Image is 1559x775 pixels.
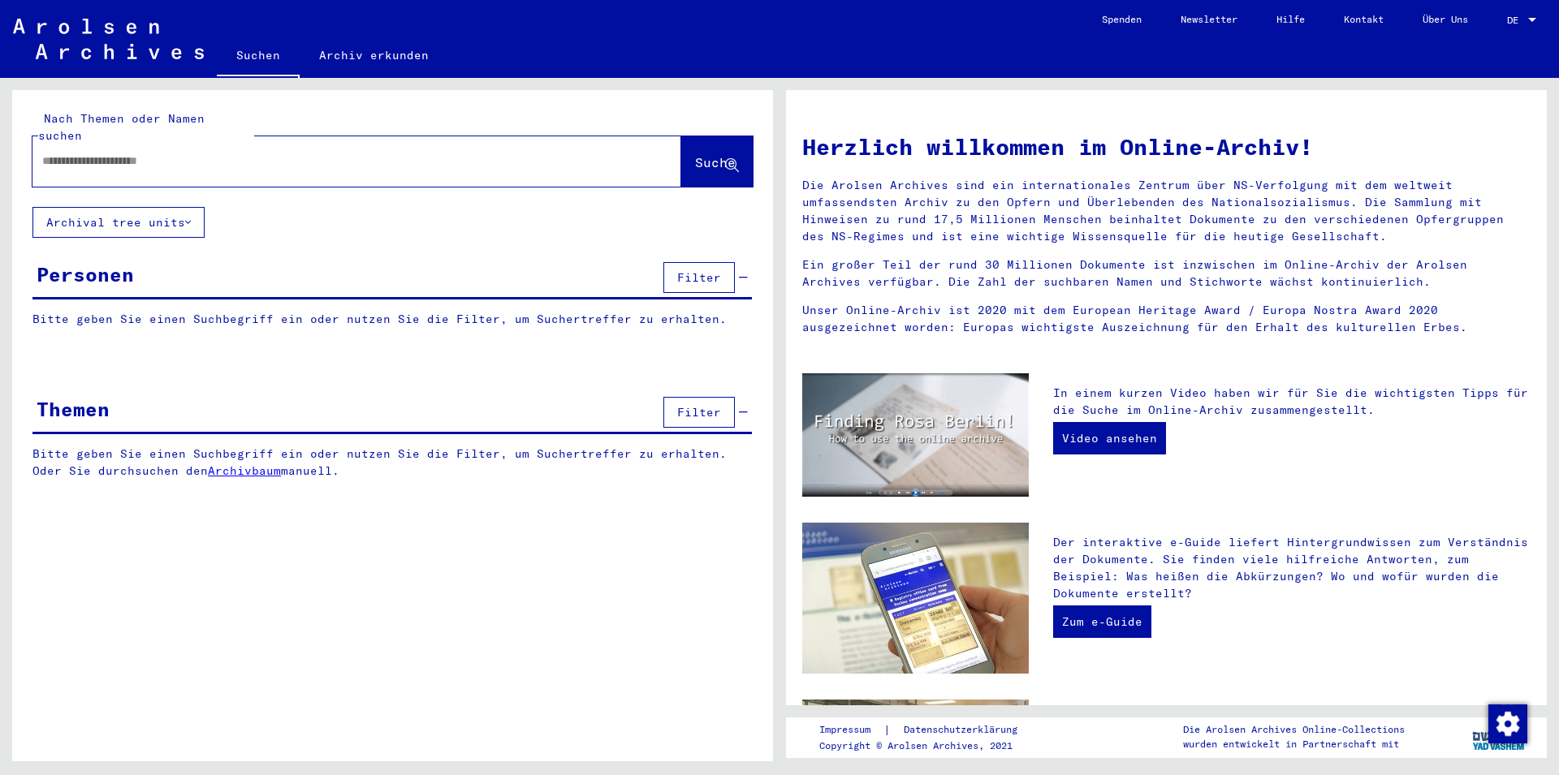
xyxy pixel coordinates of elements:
p: Bitte geben Sie einen Suchbegriff ein oder nutzen Sie die Filter, um Suchertreffer zu erhalten. O... [32,446,753,480]
p: In einem kurzen Video haben wir für Sie die wichtigsten Tipps für die Suche im Online-Archiv zusa... [1053,385,1531,419]
a: Suchen [217,36,300,78]
p: Bitte geben Sie einen Suchbegriff ein oder nutzen Sie die Filter, um Suchertreffer zu erhalten. [32,311,752,328]
span: Filter [677,270,721,285]
button: Filter [663,262,735,293]
img: Arolsen_neg.svg [13,19,204,59]
p: Der interaktive e-Guide liefert Hintergrundwissen zum Verständnis der Dokumente. Sie finden viele... [1053,534,1531,602]
p: Copyright © Arolsen Archives, 2021 [819,738,1037,753]
p: Unser Online-Archiv ist 2020 mit dem European Heritage Award / Europa Nostra Award 2020 ausgezeic... [802,302,1531,336]
a: Video ansehen [1053,422,1166,454]
a: Datenschutzerklärung [891,721,1037,738]
p: wurden entwickelt in Partnerschaft mit [1183,737,1405,751]
button: Suche [681,136,753,187]
span: DE [1507,15,1525,26]
p: Ein großer Teil der rund 30 Millionen Dokumente ist inzwischen im Online-Archiv der Arolsen Archi... [802,256,1531,291]
span: Filter [677,405,721,420]
mat-label: Nach Themen oder Namen suchen [38,111,205,143]
button: Filter [663,397,735,428]
div: Personen [37,260,134,289]
button: Archival tree units [32,207,205,238]
h1: Herzlich willkommen im Online-Archiv! [802,130,1531,164]
p: Die Arolsen Archives Online-Collections [1183,722,1405,737]
a: Archivbaum [208,463,281,478]
img: yv_logo.png [1469,717,1530,757]
p: Die Arolsen Archives sind ein internationales Zentrum über NS-Verfolgung mit dem weltweit umfasse... [802,177,1531,245]
a: Impressum [819,721,883,738]
a: Archiv erkunden [300,36,448,75]
img: eguide.jpg [802,523,1029,674]
div: Themen [37,394,110,424]
img: video.jpg [802,373,1029,497]
a: Zum e-Guide [1053,605,1151,638]
img: Zustimmung ändern [1488,704,1527,743]
div: | [819,721,1037,738]
span: Suche [695,154,736,170]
